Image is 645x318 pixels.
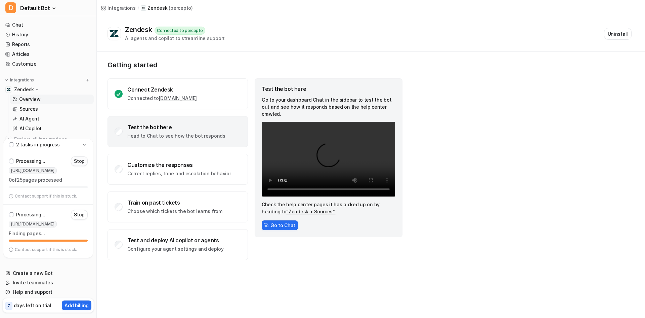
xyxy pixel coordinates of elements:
div: Test the bot here [127,124,225,131]
img: expand menu [4,78,9,82]
p: Head to Chat to see how the bot responds [127,133,225,139]
p: Finding pages… [9,230,88,237]
p: Integrations [10,77,34,83]
a: Articles [3,49,94,59]
p: Overview [19,96,41,103]
div: Integrations [107,4,136,11]
a: Help and support [3,287,94,297]
a: Overview [10,95,94,104]
p: Contact support if this is stuck. [15,247,77,252]
button: Go to Chat [262,220,298,230]
p: Choose which tickets the bot learns from [127,208,222,215]
span: Default Bot [20,3,50,13]
a: History [3,30,94,39]
a: “Zendesk > Sources”. [286,209,335,214]
span: Explore all integrations [14,134,91,145]
p: Connected to [127,95,197,102]
div: Zendesk [125,26,155,34]
button: Stop [71,156,88,166]
p: Zendesk [147,5,167,11]
a: Reports [3,40,94,49]
button: Uninstall [604,28,632,40]
p: Check the help center pages it has picked up on by heading to [262,201,395,215]
a: Create a new Bot [3,269,94,278]
p: Zendesk [14,86,34,93]
button: Add billing [62,301,91,310]
p: 2 tasks in progress [16,141,60,148]
p: Stop [74,158,85,165]
div: Train on past tickets [127,199,222,206]
video: Your browser does not support the video tag. [262,121,395,197]
img: Zendesk logo [109,30,119,38]
p: Processing... [16,158,45,165]
div: Test the bot here [262,85,395,92]
p: Configure your agent settings and deploy [127,246,224,252]
a: Zendesk(percepto) [141,5,192,11]
p: AI Agent [19,115,39,122]
img: ChatIcon [264,223,268,227]
p: 7 [7,303,10,309]
a: AI Copilot [10,124,94,133]
img: Zendesk [7,87,11,92]
p: Processing... [16,211,45,218]
a: [DOMAIN_NAME] [159,95,197,101]
a: AI Agent [10,114,94,123]
a: Customize [3,59,94,69]
div: AI agents and copilot to streamline support [125,35,225,42]
p: Go to your dashboard Chat in the sidebar to test the bot out and see how it responds based on the... [262,96,395,117]
a: Integrations [101,4,136,11]
a: Sources [10,104,94,114]
p: ( percepto ) [169,5,192,11]
p: Add billing [64,302,89,309]
div: Connected to percepto [155,27,205,35]
p: days left on trial [14,302,51,309]
img: menu_add.svg [85,78,90,82]
a: Explore all integrations [3,135,94,144]
p: Correct replies, tone and escalation behavior [127,170,231,177]
span: [URL][DOMAIN_NAME] [9,221,57,227]
button: Stop [71,210,88,219]
p: Contact support if this is stuck. [15,193,77,199]
a: Chat [3,20,94,30]
p: 0 of 25 pages processed [9,177,88,183]
span: / [138,5,139,11]
p: AI Copilot [19,125,42,132]
img: explore all integrations [5,136,12,143]
div: Connect Zendesk [127,86,197,93]
a: Invite teammates [3,278,94,287]
p: Sources [19,106,38,112]
p: Stop [74,211,85,218]
div: Customize the responses [127,162,231,168]
span: D [5,2,16,13]
span: [URL][DOMAIN_NAME] [9,167,57,174]
div: Test and deploy AI copilot or agents [127,237,224,244]
p: Getting started [107,61,403,69]
button: Integrations [3,77,36,83]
